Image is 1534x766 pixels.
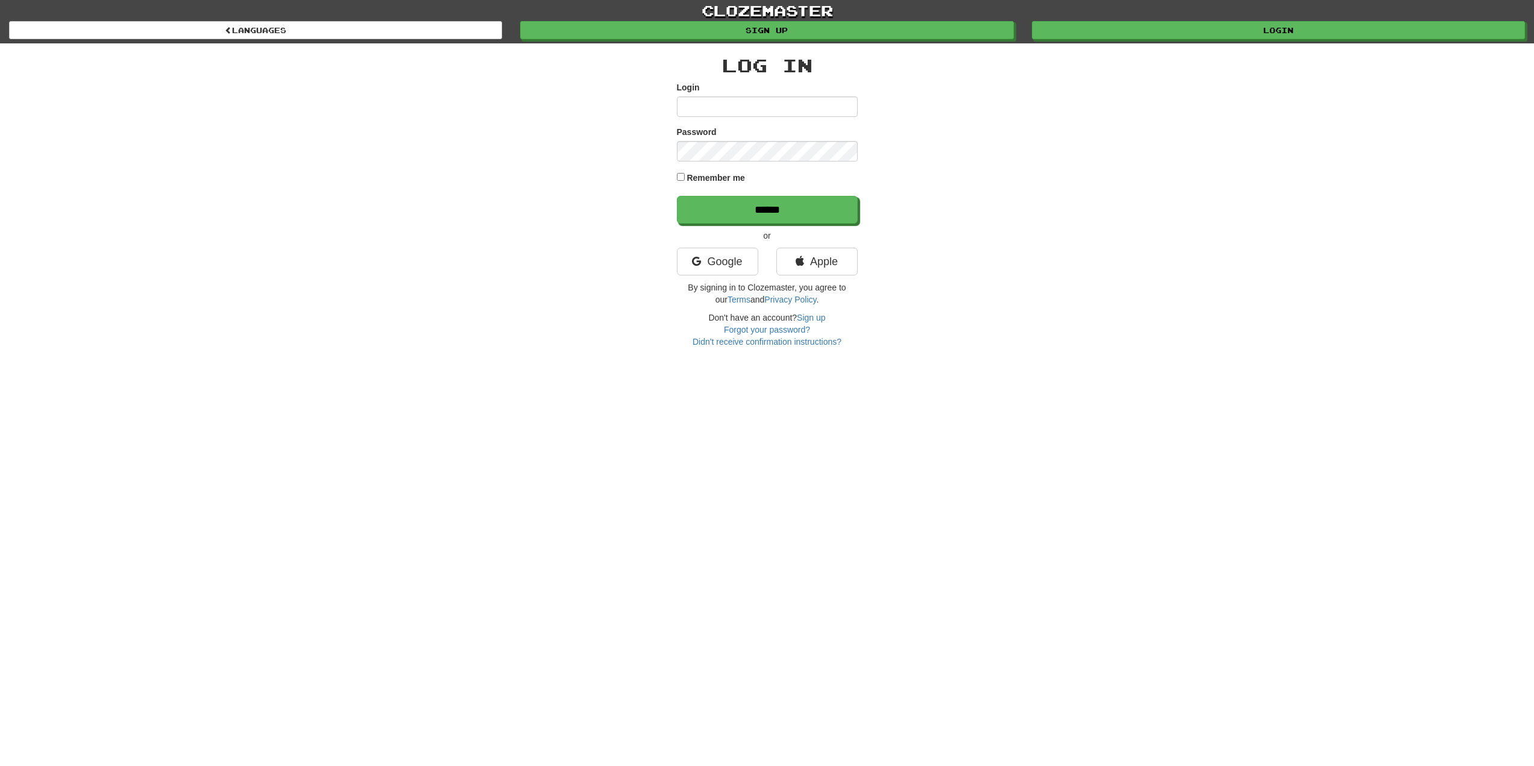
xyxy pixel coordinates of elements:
a: Login [1032,21,1525,39]
p: or [677,230,858,242]
div: Don't have an account? [677,312,858,348]
a: Forgot your password? [724,325,810,334]
a: Sign up [797,313,825,322]
a: Terms [728,295,750,304]
label: Password [677,126,717,138]
a: Apple [776,248,858,275]
p: By signing in to Clozemaster, you agree to our and . [677,281,858,306]
label: Remember me [687,172,745,184]
a: Google [677,248,758,275]
a: Sign up [520,21,1013,39]
h2: Log In [677,55,858,75]
label: Login [677,81,700,93]
a: Privacy Policy [764,295,816,304]
a: Languages [9,21,502,39]
a: Didn't receive confirmation instructions? [693,337,841,347]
